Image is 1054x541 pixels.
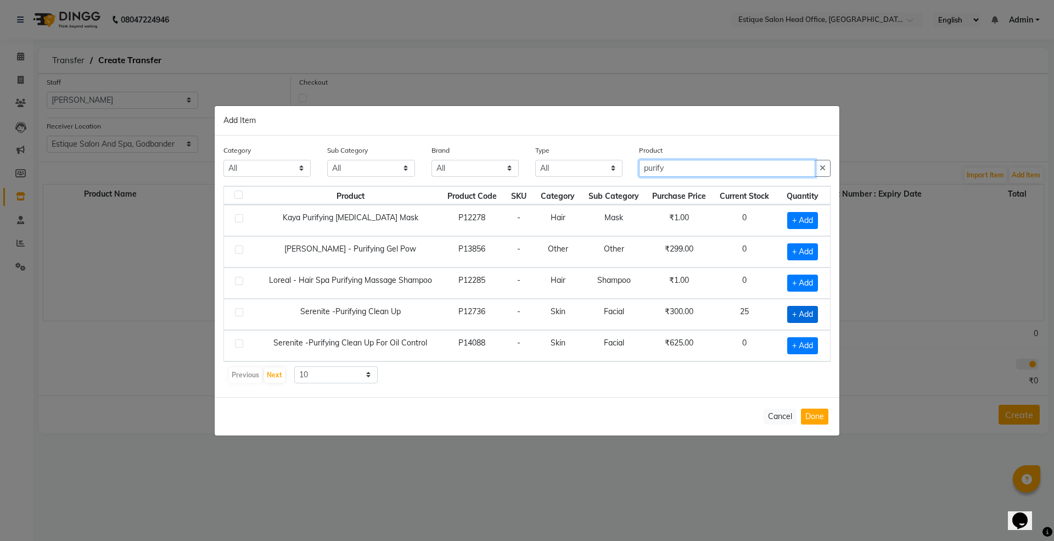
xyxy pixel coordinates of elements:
td: Hair [534,205,582,236]
td: Other [582,236,646,267]
td: 0 [713,236,775,267]
td: Mask [582,205,646,236]
td: ₹300.00 [646,299,713,330]
th: Current Stock [713,186,775,205]
td: Facial [582,299,646,330]
td: Shampoo [582,267,646,299]
button: Cancel [764,409,797,425]
td: P12736 [440,299,503,330]
td: Skin [534,330,582,361]
td: Loreal - Hair Spa Purifying Massage Shampoo [260,267,441,299]
td: 0 [713,267,775,299]
th: Sub Category [582,186,646,205]
td: - [503,330,534,361]
td: Serenite -Purifying Clean Up [260,299,441,330]
td: Kaya Purifying [MEDICAL_DATA] Mask [260,205,441,236]
td: Other [534,236,582,267]
td: [PERSON_NAME] - Purifying Gel Pow [260,236,441,267]
td: 0 [713,330,775,361]
td: Skin [534,299,582,330]
label: Category [223,146,251,155]
label: Type [535,146,550,155]
td: - [503,299,534,330]
th: Product [260,186,441,205]
th: SKU [503,186,534,205]
td: ₹1.00 [646,205,713,236]
td: P12278 [440,205,503,236]
span: + Add [787,212,818,229]
td: Serenite -Purifying Clean Up For Oil Control [260,330,441,361]
span: + Add [787,275,818,292]
td: ₹625.00 [646,330,713,361]
span: + Add [787,243,818,260]
button: Next [264,367,285,383]
label: Sub Category [327,146,368,155]
td: 25 [713,299,775,330]
td: - [503,205,534,236]
button: Done [801,409,828,425]
td: ₹299.00 [646,236,713,267]
th: Category [534,186,582,205]
label: Brand [431,146,450,155]
td: - [503,236,534,267]
td: 0 [713,205,775,236]
span: Purchase Price [652,191,706,201]
td: Hair [534,267,582,299]
td: ₹1.00 [646,267,713,299]
td: P13856 [440,236,503,267]
label: Product [639,146,663,155]
td: P12285 [440,267,503,299]
td: P14088 [440,330,503,361]
span: + Add [787,306,818,323]
th: Product Code [440,186,503,205]
span: + Add [787,337,818,354]
th: Quantity [776,186,830,205]
td: - [503,267,534,299]
div: Add Item [215,106,839,136]
td: Facial [582,330,646,361]
input: Search or Scan Product [639,160,815,177]
iframe: chat widget [1008,497,1043,530]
